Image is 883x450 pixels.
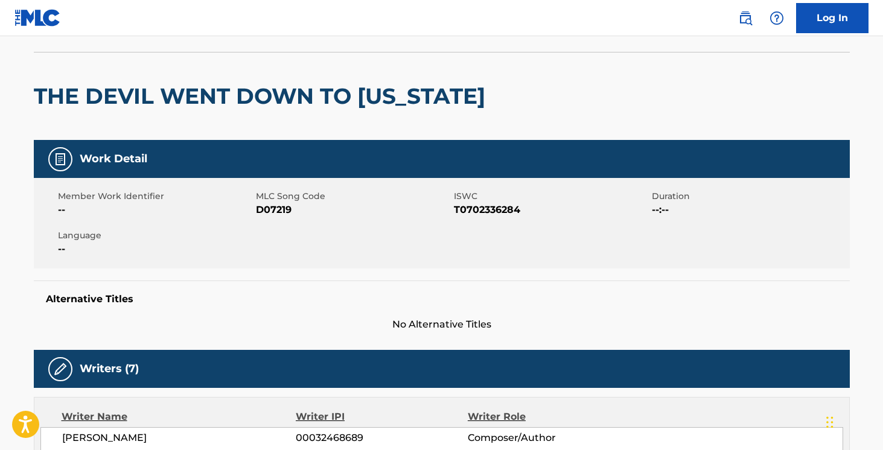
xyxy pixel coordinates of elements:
span: T0702336284 [454,203,649,217]
h5: Writers (7) [80,362,139,376]
a: Public Search [733,6,757,30]
div: Help [765,6,789,30]
img: help [770,11,784,25]
a: Log In [796,3,869,33]
span: -- [58,203,253,217]
span: ISWC [454,190,649,203]
div: Writer Name [62,410,296,424]
h5: Alternative Titles [46,293,838,305]
h2: THE DEVIL WENT DOWN TO [US_STATE] [34,83,491,110]
div: Writer IPI [296,410,468,424]
div: Writer Role [468,410,624,424]
span: MLC Song Code [256,190,451,203]
span: 00032468689 [296,431,467,445]
span: Language [58,229,253,242]
span: Duration [652,190,847,203]
span: -- [58,242,253,256]
iframe: Chat Widget [823,392,883,450]
span: --:-- [652,203,847,217]
div: Drag [826,404,834,440]
span: No Alternative Titles [34,317,850,332]
span: [PERSON_NAME] [62,431,296,445]
h5: Work Detail [80,152,147,166]
img: MLC Logo [14,9,61,27]
span: D07219 [256,203,451,217]
img: search [738,11,753,25]
img: Writers [53,362,68,376]
span: Member Work Identifier [58,190,253,203]
img: Work Detail [53,152,68,166]
span: Composer/Author [468,431,624,445]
